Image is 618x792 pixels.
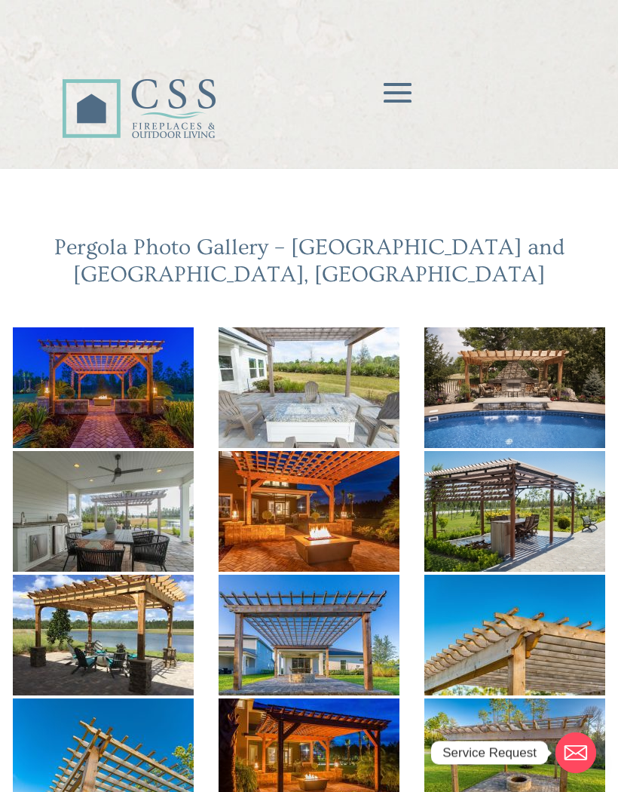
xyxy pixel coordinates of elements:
img: 2 [219,327,399,448]
img: 5 [219,451,399,572]
img: 7 [13,575,194,695]
img: 6 [424,451,605,572]
img: 1 [13,327,194,448]
img: 8 [219,575,399,695]
img: 4 [13,451,194,572]
img: CSS Fireplaces & Outdoor Living (Formerly Construction Solutions & Supply)- Jacksonville Ormond B... [62,37,216,146]
img: 9 [424,575,605,695]
img: 3 [424,327,605,448]
a: Email [555,732,596,773]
